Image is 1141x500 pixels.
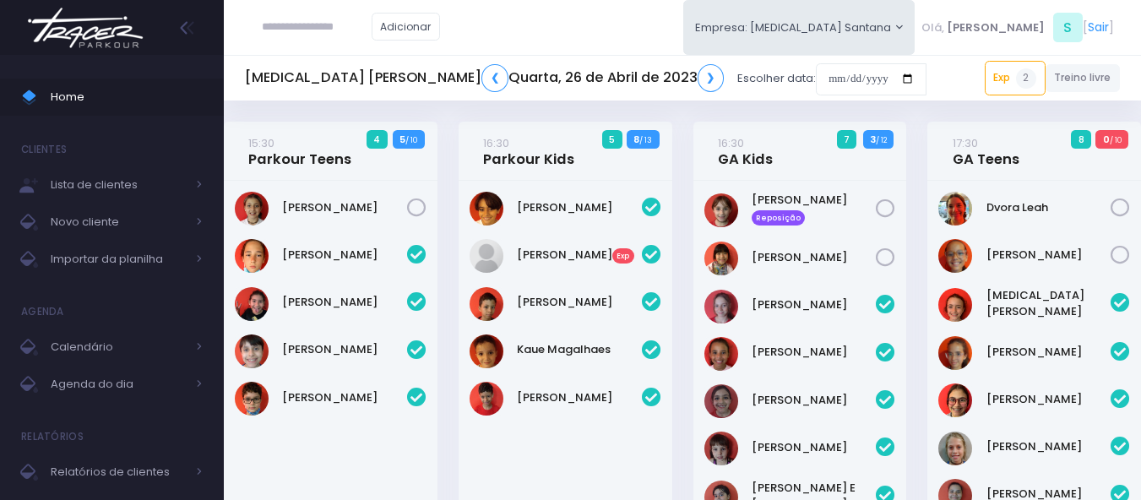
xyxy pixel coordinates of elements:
[470,334,503,368] img: Kaue Magalhaes Belo
[1071,130,1091,149] span: 8
[235,287,269,321] img: João Pedro Alves Rampazzo
[986,199,1111,216] a: Dvora Leah
[282,389,407,406] a: [PERSON_NAME]
[51,248,186,270] span: Importar da planilha
[704,384,738,418] img: Clara Souza Salles
[938,432,972,465] img: Jamile Perdon Danielian
[752,249,877,266] a: [PERSON_NAME]
[245,64,724,92] h5: [MEDICAL_DATA] [PERSON_NAME] Quarta, 26 de Abril de 2023
[282,341,407,358] a: [PERSON_NAME]
[282,199,407,216] a: [PERSON_NAME]
[915,8,1120,46] div: [ ]
[470,287,503,321] img: Gabriel Ramalho de Abreu
[752,439,877,456] a: [PERSON_NAME]
[953,134,1019,168] a: 17:30GA Teens
[21,133,67,166] h4: Clientes
[483,134,574,168] a: 16:30Parkour Kids
[235,382,269,416] img: Miguel Penna Ferreira
[51,211,186,233] span: Novo cliente
[870,133,876,146] strong: 3
[51,174,186,196] span: Lista de clientes
[21,420,84,454] h4: Relatórios
[986,391,1111,408] a: [PERSON_NAME]
[235,239,269,273] img: Daniel Sanches Abdala
[1088,19,1109,36] a: Sair
[235,192,269,226] img: Gabriela Guzzi de Almeida
[1110,135,1122,145] small: / 10
[51,373,186,395] span: Agenda do dia
[517,294,642,311] a: [PERSON_NAME]
[704,432,738,465] img: Isabella formigoni
[21,295,64,329] h4: Agenda
[752,296,877,313] a: [PERSON_NAME]
[248,134,351,168] a: 15:30Parkour Teens
[470,382,503,416] img: Miguel Ramalho de Abreu
[921,19,944,36] span: Olá,
[986,247,1111,264] a: [PERSON_NAME]
[752,210,806,226] span: Reposição
[704,242,738,275] img: Julia Oshiro
[248,135,274,151] small: 15:30
[612,248,634,264] span: Exp
[399,133,405,146] strong: 5
[367,130,388,149] span: 4
[986,287,1111,320] a: [MEDICAL_DATA][PERSON_NAME]
[837,130,857,149] span: 7
[51,336,186,358] span: Calendário
[704,193,738,227] img: Bruna Dias
[517,341,642,358] a: Kaue Magalhaes
[639,135,652,145] small: / 13
[876,135,887,145] small: / 12
[752,192,877,226] a: [PERSON_NAME] Reposição
[245,59,926,98] div: Escolher data:
[517,199,642,216] a: [PERSON_NAME]
[51,461,186,483] span: Relatórios de clientes
[1103,133,1110,146] strong: 0
[483,135,509,151] small: 16:30
[282,247,407,264] a: [PERSON_NAME]
[718,135,744,151] small: 16:30
[938,288,972,322] img: Allegra Montanari Ferreira
[704,337,738,371] img: Bianca Gabriela Pereira da Cunha
[235,334,269,368] img: Luigi Giusti Vitorino
[704,290,738,323] img: Antonella Ferreira Pascarelli Pinto
[953,135,978,151] small: 17:30
[405,135,417,145] small: / 10
[752,344,877,361] a: [PERSON_NAME]
[372,13,441,41] a: Adicionar
[752,392,877,409] a: [PERSON_NAME]
[517,389,642,406] a: [PERSON_NAME]
[938,192,972,226] img: Dvora Leah Begun
[1016,68,1036,89] span: 2
[986,344,1111,361] a: [PERSON_NAME]
[985,61,1046,95] a: Exp2
[986,438,1111,455] a: [PERSON_NAME]
[481,64,508,92] a: ❮
[938,239,972,273] img: Gabriela Alves Garrido Gacitua
[938,383,972,417] img: Hanna Antebi
[470,192,503,226] img: Arthur Dias
[470,239,503,273] img: Beatriz Menezes Lanzoti
[517,247,642,264] a: [PERSON_NAME]Exp
[938,336,972,370] img: Fernanda Alves Garrido Gacitua
[282,294,407,311] a: [PERSON_NAME]
[1053,13,1083,42] span: S
[633,133,639,146] strong: 8
[51,86,203,108] span: Home
[718,134,773,168] a: 16:30GA Kids
[1046,64,1121,92] a: Treino livre
[947,19,1045,36] span: [PERSON_NAME]
[602,130,622,149] span: 5
[698,64,725,92] a: ❯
